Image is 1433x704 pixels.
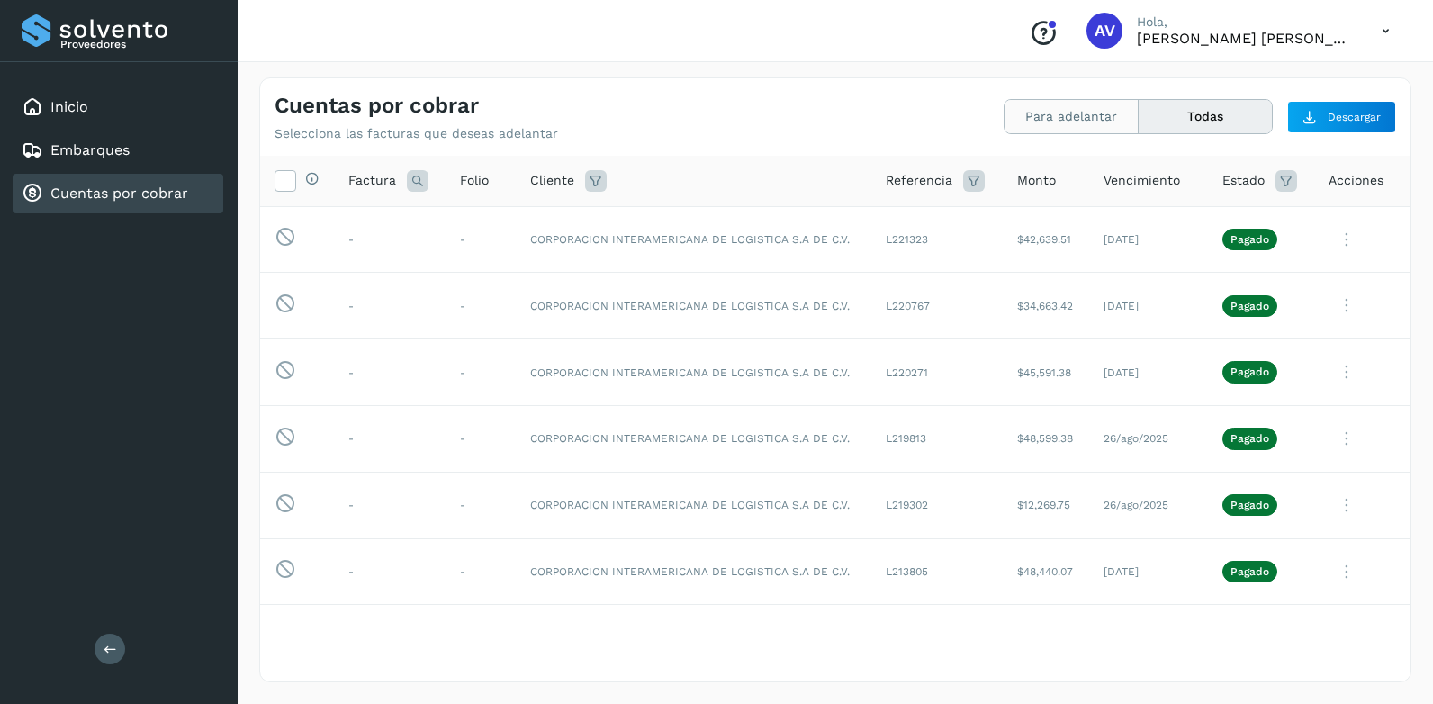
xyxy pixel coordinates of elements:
p: Selecciona las facturas que deseas adelantar [275,126,558,141]
td: - [446,339,516,406]
span: Estado [1222,171,1265,190]
div: Inicio [13,87,223,127]
p: Proveedores [60,38,216,50]
td: L210982 [871,605,1002,672]
td: CORPORACION INTERAMERICANA DE LOGISTICA S.A DE C.V. [516,605,872,672]
p: Pagado [1230,366,1269,378]
td: - [446,538,516,605]
td: $48,599.38 [1003,405,1089,472]
td: $14,196.38 [1003,605,1089,672]
td: CORPORACION INTERAMERICANA DE LOGISTICA S.A DE C.V. [516,273,872,339]
a: Inicio [50,98,88,115]
td: L220271 [871,339,1002,406]
button: Para adelantar [1005,100,1139,133]
td: - [446,405,516,472]
a: Embarques [50,141,130,158]
td: CORPORACION INTERAMERICANA DE LOGISTICA S.A DE C.V. [516,472,872,538]
td: $42,639.51 [1003,206,1089,273]
td: L221323 [871,206,1002,273]
div: Cuentas por cobrar [13,174,223,213]
td: [DATE] [1089,206,1208,273]
td: - [446,472,516,538]
p: Pagado [1230,499,1269,511]
td: CORPORACION INTERAMERICANA DE LOGISTICA S.A DE C.V. [516,405,872,472]
td: CORPORACION INTERAMERICANA DE LOGISTICA S.A DE C.V. [516,538,872,605]
td: $48,440.07 [1003,538,1089,605]
td: 22/abr/2025 [1089,605,1208,672]
button: Descargar [1287,101,1396,133]
p: Alicia Villarreal Rosas [1137,30,1353,47]
span: Vencimiento [1104,171,1180,190]
span: Acciones [1329,171,1383,190]
p: Pagado [1230,233,1269,246]
td: - [334,472,446,538]
span: Monto [1017,171,1056,190]
td: - [334,206,446,273]
span: Folio [460,171,489,190]
td: - [334,273,446,339]
td: L219813 [871,405,1002,472]
td: $12,269.75 [1003,472,1089,538]
td: - [334,405,446,472]
td: [DATE] [1089,538,1208,605]
td: - [446,605,516,672]
td: CORPORACION INTERAMERICANA DE LOGISTICA S.A DE C.V. [516,206,872,273]
td: - [334,605,446,672]
td: $45,591.38 [1003,339,1089,406]
td: [DATE] [1089,339,1208,406]
td: 26/ago/2025 [1089,405,1208,472]
td: 26/ago/2025 [1089,472,1208,538]
td: - [446,206,516,273]
p: Hola, [1137,14,1353,30]
button: Todas [1139,100,1272,133]
div: Embarques [13,131,223,170]
p: Pagado [1230,565,1269,578]
p: Pagado [1230,432,1269,445]
td: [DATE] [1089,273,1208,339]
td: - [334,339,446,406]
td: L220767 [871,273,1002,339]
p: Pagado [1230,300,1269,312]
a: Cuentas por cobrar [50,185,188,202]
td: CORPORACION INTERAMERICANA DE LOGISTICA S.A DE C.V. [516,339,872,406]
span: Cliente [530,171,574,190]
td: $34,663.42 [1003,273,1089,339]
span: Factura [348,171,396,190]
span: Descargar [1328,109,1381,125]
td: - [446,273,516,339]
td: L219302 [871,472,1002,538]
td: L213805 [871,538,1002,605]
span: Referencia [886,171,952,190]
h4: Cuentas por cobrar [275,93,479,119]
td: - [334,538,446,605]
